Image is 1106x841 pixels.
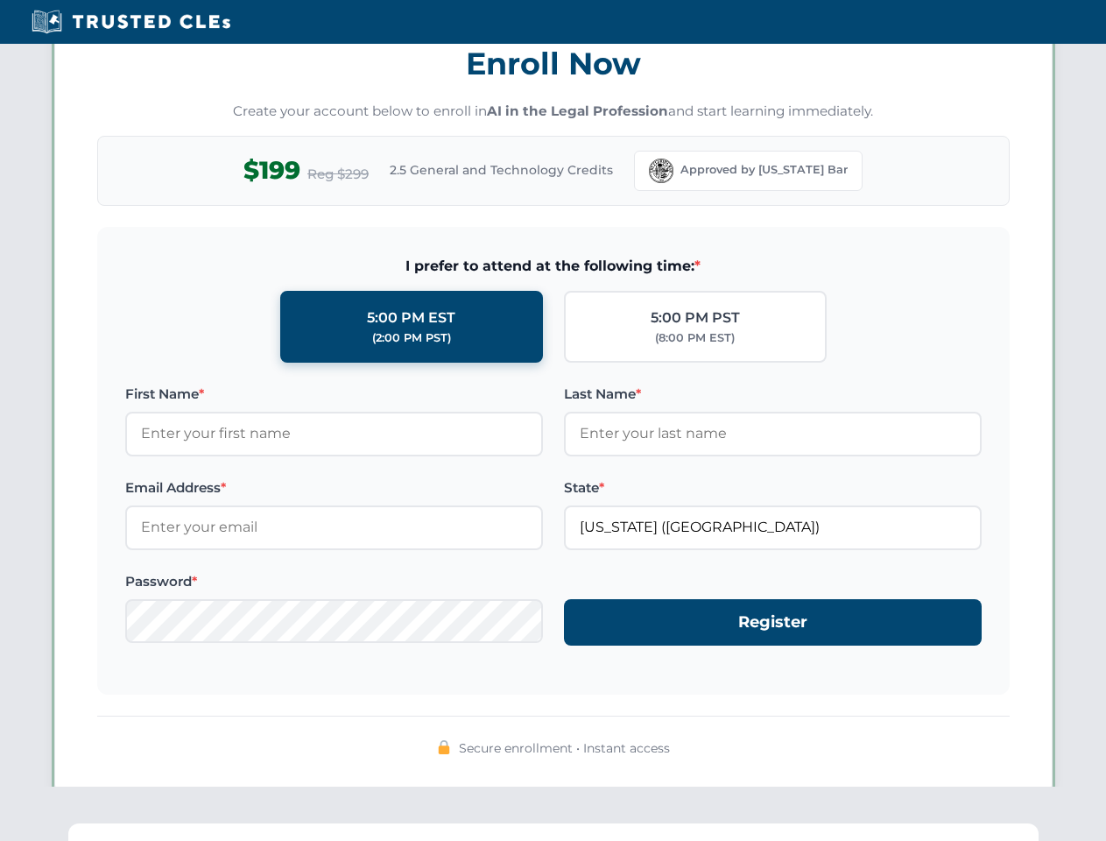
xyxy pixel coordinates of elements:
[125,505,543,549] input: Enter your email
[564,477,982,498] label: State
[651,307,740,329] div: 5:00 PM PST
[243,151,300,190] span: $199
[372,329,451,347] div: (2:00 PM PST)
[564,599,982,646] button: Register
[125,255,982,278] span: I prefer to attend at the following time:
[649,159,673,183] img: Florida Bar
[97,36,1010,91] h3: Enroll Now
[390,160,613,180] span: 2.5 General and Technology Credits
[564,412,982,456] input: Enter your last name
[655,329,735,347] div: (8:00 PM EST)
[459,739,670,758] span: Secure enrollment • Instant access
[437,740,451,754] img: 🔒
[26,9,236,35] img: Trusted CLEs
[487,102,668,119] strong: AI in the Legal Profession
[125,477,543,498] label: Email Address
[125,571,543,592] label: Password
[564,505,982,549] input: Florida (FL)
[125,384,543,405] label: First Name
[125,412,543,456] input: Enter your first name
[97,102,1010,122] p: Create your account below to enroll in and start learning immediately.
[367,307,455,329] div: 5:00 PM EST
[307,164,369,185] span: Reg $299
[564,384,982,405] label: Last Name
[680,161,848,179] span: Approved by [US_STATE] Bar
